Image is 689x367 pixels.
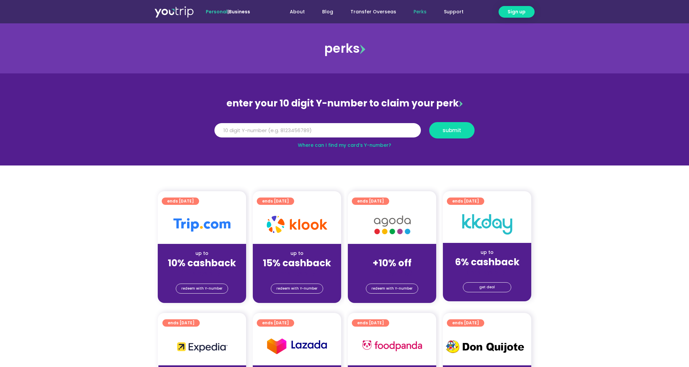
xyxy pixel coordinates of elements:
[463,282,511,292] a: get deal
[366,284,418,294] a: redeem with Y-number
[167,198,194,205] span: ends [DATE]
[499,6,535,18] a: Sign up
[276,284,317,293] span: redeem with Y-number
[357,319,384,327] span: ends [DATE]
[206,8,250,15] span: |
[447,319,484,327] a: ends [DATE]
[281,6,313,18] a: About
[163,269,241,276] div: (for stays only)
[352,198,389,205] a: ends [DATE]
[452,198,479,205] span: ends [DATE]
[271,284,323,294] a: redeem with Y-number
[162,198,199,205] a: ends [DATE]
[373,257,412,270] strong: +10% off
[429,122,475,138] button: submit
[448,249,526,256] div: up to
[443,128,461,133] span: submit
[452,319,479,327] span: ends [DATE]
[352,319,389,327] a: ends [DATE]
[168,257,236,270] strong: 10% cashback
[206,8,227,15] span: Personal
[262,319,289,327] span: ends [DATE]
[447,198,484,205] a: ends [DATE]
[168,319,194,327] span: ends [DATE]
[258,250,336,257] div: up to
[353,269,431,276] div: (for stays only)
[263,257,331,270] strong: 15% cashback
[211,95,478,112] div: enter your 10 digit Y-number to claim your perk
[258,269,336,276] div: (for stays only)
[257,198,294,205] a: ends [DATE]
[405,6,435,18] a: Perks
[479,283,495,292] span: get deal
[268,6,472,18] nav: Menu
[435,6,472,18] a: Support
[214,123,421,138] input: 10 digit Y-number (e.g. 8123456789)
[163,250,241,257] div: up to
[448,268,526,275] div: (for stays only)
[298,142,391,148] a: Where can I find my card’s Y-number?
[372,284,413,293] span: redeem with Y-number
[229,8,250,15] a: Business
[455,256,520,269] strong: 6% cashback
[357,198,384,205] span: ends [DATE]
[257,319,294,327] a: ends [DATE]
[342,6,405,18] a: Transfer Overseas
[176,284,228,294] a: redeem with Y-number
[262,198,289,205] span: ends [DATE]
[162,319,200,327] a: ends [DATE]
[181,284,222,293] span: redeem with Y-number
[386,250,398,257] span: up to
[313,6,342,18] a: Blog
[508,8,526,15] span: Sign up
[214,122,475,143] form: Y Number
